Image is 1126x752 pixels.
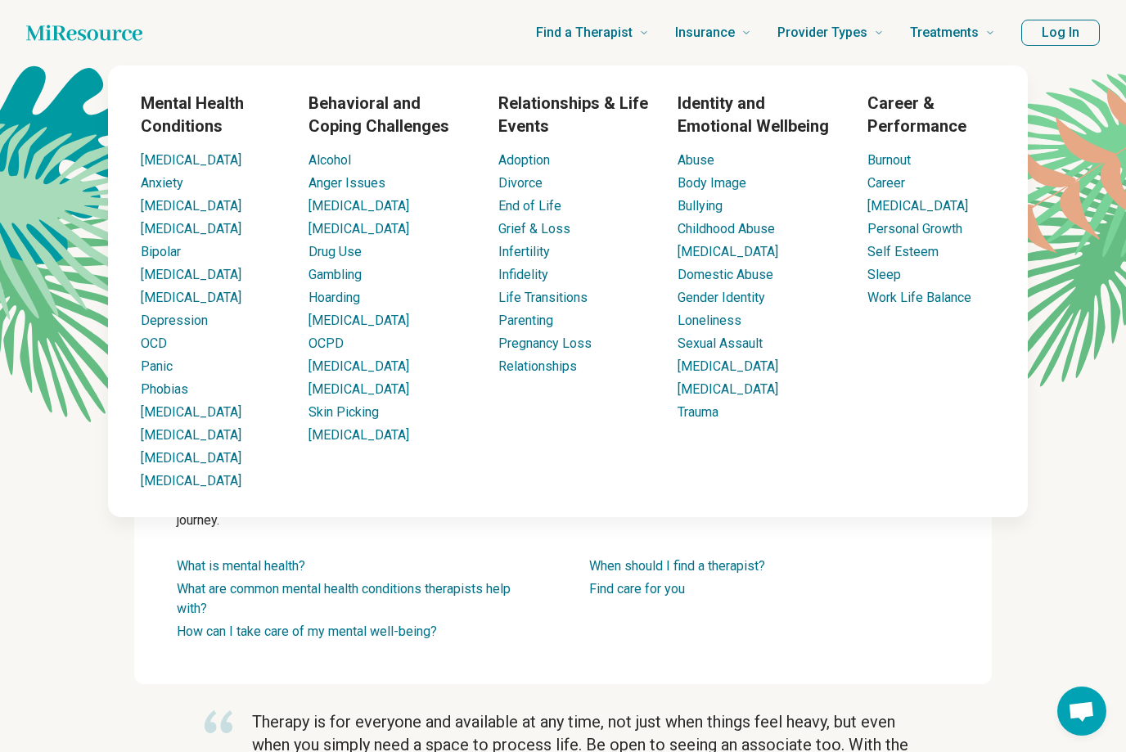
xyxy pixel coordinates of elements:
a: Find care for you [589,581,685,597]
a: Loneliness [678,313,741,328]
a: Alcohol [309,152,351,168]
a: End of Life [498,198,561,214]
div: Open chat [1057,687,1106,736]
a: [MEDICAL_DATA] [141,198,241,214]
a: OCPD [309,335,344,351]
a: [MEDICAL_DATA] [678,381,778,397]
a: [MEDICAL_DATA] [309,358,409,374]
a: Life Transitions [498,290,588,305]
span: Provider Types [777,21,867,44]
a: Burnout [867,152,911,168]
a: Career [867,175,905,191]
a: [MEDICAL_DATA] [141,450,241,466]
a: [MEDICAL_DATA] [678,244,778,259]
a: Grief & Loss [498,221,570,236]
a: [MEDICAL_DATA] [309,198,409,214]
a: Divorce [498,175,543,191]
span: Insurance [675,21,735,44]
a: Bipolar [141,244,181,259]
a: Pregnancy Loss [498,335,592,351]
a: Skin Picking [309,404,379,420]
a: Infidelity [498,267,548,282]
a: [MEDICAL_DATA] [141,152,241,168]
a: Drug Use [309,244,362,259]
a: Sexual Assault [678,335,763,351]
h3: Mental Health Conditions [141,92,282,137]
a: Panic [141,358,173,374]
h3: Identity and Emotional Wellbeing [678,92,841,137]
a: Infertility [498,244,550,259]
a: Anxiety [141,175,183,191]
a: Personal Growth [867,221,962,236]
a: What is mental health? [177,558,305,574]
a: [MEDICAL_DATA] [309,313,409,328]
div: Find a Therapist [10,65,1126,517]
a: How can I take care of my mental well-being? [177,624,437,639]
a: [MEDICAL_DATA] [141,267,241,282]
a: Sleep [867,267,901,282]
a: Hoarding [309,290,360,305]
a: [MEDICAL_DATA] [141,290,241,305]
a: Domestic Abuse [678,267,773,282]
h3: Relationships & Life Events [498,92,651,137]
a: What are common mental health conditions therapists help with? [177,581,511,616]
a: Trauma [678,404,718,420]
a: [MEDICAL_DATA] [867,198,968,214]
span: Treatments [910,21,979,44]
a: [MEDICAL_DATA] [141,404,241,420]
a: [MEDICAL_DATA] [141,427,241,443]
span: Find a Therapist [536,21,633,44]
a: When should I find a therapist? [589,558,765,574]
a: OCD [141,335,167,351]
a: [MEDICAL_DATA] [309,221,409,236]
a: Phobias [141,381,188,397]
a: Home page [26,16,142,49]
a: Gender Identity [678,290,765,305]
a: Depression [141,313,208,328]
a: Body Image [678,175,746,191]
h3: Career & Performance [867,92,995,137]
a: Gambling [309,267,362,282]
a: Bullying [678,198,723,214]
a: Adoption [498,152,550,168]
a: Abuse [678,152,714,168]
a: [MEDICAL_DATA] [141,473,241,489]
h3: Behavioral and Coping Challenges [309,92,472,137]
a: [MEDICAL_DATA] [141,221,241,236]
a: Work Life Balance [867,290,971,305]
a: Parenting [498,313,553,328]
a: Anger Issues [309,175,385,191]
a: [MEDICAL_DATA] [678,358,778,374]
a: [MEDICAL_DATA] [309,381,409,397]
button: Log In [1021,20,1100,46]
a: Childhood Abuse [678,221,775,236]
a: Self Esteem [867,244,939,259]
a: Relationships [498,358,577,374]
a: [MEDICAL_DATA] [309,427,409,443]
